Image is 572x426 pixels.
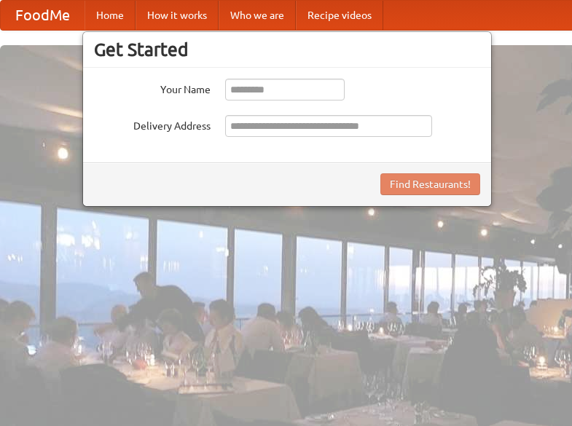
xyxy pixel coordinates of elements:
[1,1,85,30] a: FoodMe
[85,1,136,30] a: Home
[94,79,211,97] label: Your Name
[136,1,219,30] a: How it works
[219,1,296,30] a: Who we are
[380,173,480,195] button: Find Restaurants!
[94,39,480,60] h3: Get Started
[94,115,211,133] label: Delivery Address
[296,1,383,30] a: Recipe videos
